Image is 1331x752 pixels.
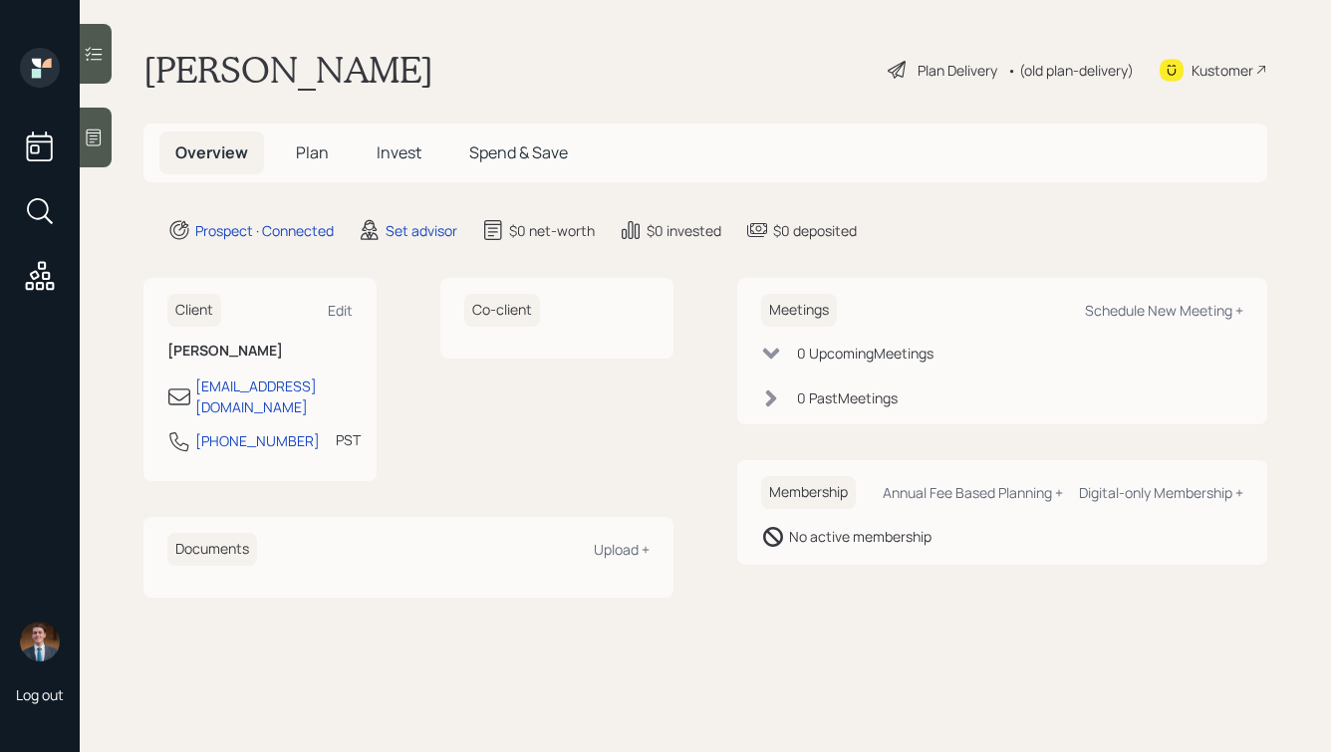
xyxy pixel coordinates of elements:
div: $0 deposited [773,220,857,241]
div: Digital-only Membership + [1079,483,1243,502]
div: Upload + [594,540,650,559]
div: 0 Upcoming Meeting s [797,343,933,364]
div: [EMAIL_ADDRESS][DOMAIN_NAME] [195,376,353,417]
div: Edit [328,301,353,320]
h6: Documents [167,533,257,566]
div: No active membership [789,526,932,547]
div: Prospect · Connected [195,220,334,241]
div: $0 net-worth [509,220,595,241]
h1: [PERSON_NAME] [143,48,433,92]
h6: Membership [761,476,856,509]
div: • (old plan-delivery) [1007,60,1134,81]
h6: Meetings [761,294,837,327]
div: Log out [16,685,64,704]
div: Plan Delivery [918,60,997,81]
span: Plan [296,141,329,163]
h6: Client [167,294,221,327]
img: hunter_neumayer.jpg [20,622,60,661]
div: $0 invested [647,220,721,241]
span: Overview [175,141,248,163]
div: PST [336,429,361,450]
span: Invest [377,141,421,163]
div: Kustomer [1192,60,1253,81]
div: 0 Past Meeting s [797,387,898,408]
div: [PHONE_NUMBER] [195,430,320,451]
span: Spend & Save [469,141,568,163]
h6: [PERSON_NAME] [167,343,353,360]
div: Annual Fee Based Planning + [883,483,1063,502]
div: Set advisor [386,220,457,241]
h6: Co-client [464,294,540,327]
div: Schedule New Meeting + [1085,301,1243,320]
